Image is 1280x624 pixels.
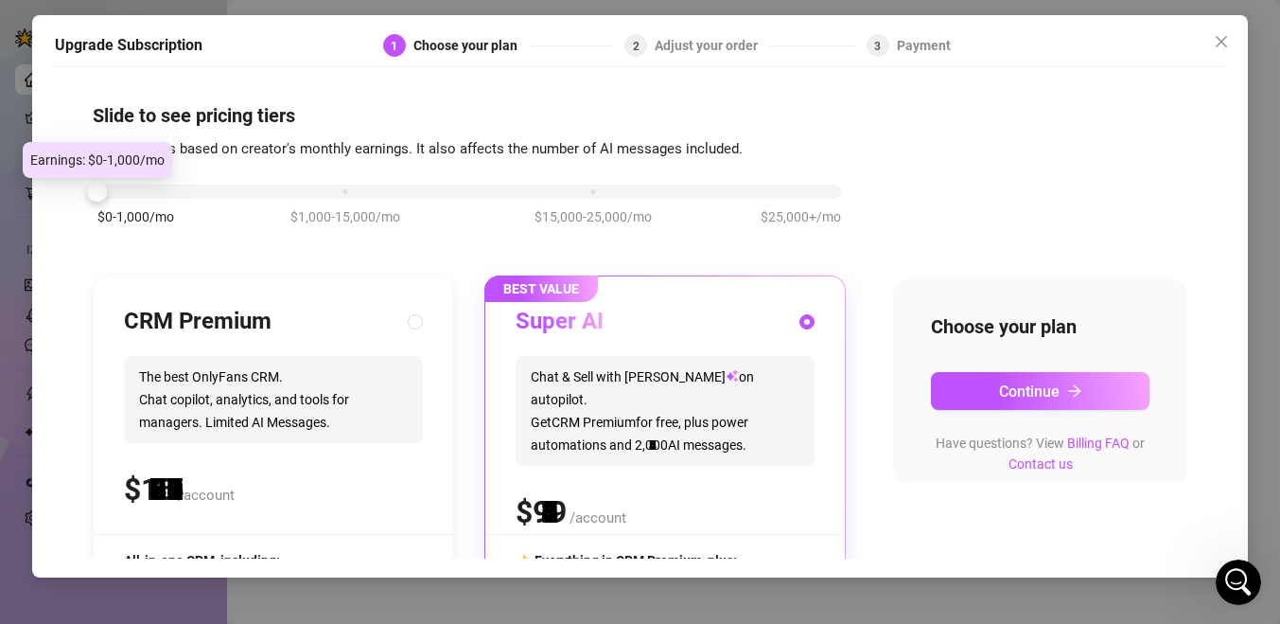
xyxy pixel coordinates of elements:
span: The best OnlyFans CRM. Chat copilot, analytics, and tools for managers. Limited AI Messages. [124,356,423,443]
span: All-in-one CRM, including: [124,553,280,568]
h3: CRM Premium [124,307,272,337]
p: How can we help? [38,199,341,231]
span: 👈 Everything in CRM Premium, plus: [516,553,737,568]
img: Ella avatar [36,316,59,339]
div: Choose your plan [413,34,529,57]
div: Earnings: $0-1,000/mo [23,142,172,178]
span: $25,000+/mo [761,206,841,227]
span: /account [178,487,235,504]
div: Recent message [39,271,340,291]
span: Our pricing is based on creator's monthly earnings. It also affects the number of AI messages inc... [93,140,743,157]
span: Continue [999,383,1060,401]
h4: Choose your plan [931,313,1149,340]
span: BEST VALUE [484,276,598,302]
button: Continuearrow-right [931,372,1149,410]
span: $0-1,000/mo [97,206,174,227]
div: 🌟 Supercreator [79,318,185,338]
div: Profile image for Nir [297,30,335,68]
span: Help [221,497,252,510]
div: N [44,301,67,324]
span: Have questions? View or [936,436,1145,472]
span: $ [124,472,175,508]
a: Billing FAQ [1067,436,1130,451]
span: /account [570,509,626,526]
img: logo [38,36,185,66]
span: 3 [874,40,881,53]
button: News [284,450,378,526]
span: close [1214,34,1229,49]
img: Super Mass, Dark Mode, Message Library & Bump Improvements [20,365,359,497]
span: Chat & Sell with [PERSON_NAME] on autopilot. Get CRM Premium for free, plus power automations and... [516,356,815,466]
p: Hi [PERSON_NAME] 👋 [38,134,341,199]
h4: Slide to see pricing tiers [93,102,1187,129]
span: $ [516,494,567,530]
button: Close [1206,27,1236,57]
span: arrow-right [1067,383,1082,399]
h3: Super AI [516,307,604,337]
span: $1,000-15,000/mo [290,206,400,227]
h5: Upgrade Subscription [55,34,202,57]
div: Profile image for Joe [261,30,299,68]
span: $15,000-25,000/mo [535,206,652,227]
img: Profile image for Ella [225,30,263,68]
span: 2 [633,40,640,53]
div: Adjust your order [655,34,769,57]
span: Home [26,497,68,510]
button: Help [189,450,284,526]
a: Contact us [1008,456,1073,472]
span: ?? [79,300,94,315]
div: Recent messageNElla avatarJ??🌟 Supercreator•1h ago [19,255,359,354]
span: News [313,497,349,510]
div: • 1h ago [189,318,243,338]
div: NElla avatarJ??🌟 Supercreator•1h ago [20,283,359,353]
button: Messages [95,450,189,526]
span: 1 [391,40,397,53]
span: Messages [110,497,175,510]
div: Payment [897,34,951,57]
div: J [52,316,75,339]
span: Close [1206,34,1236,49]
iframe: Intercom live chat [1216,560,1261,605]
